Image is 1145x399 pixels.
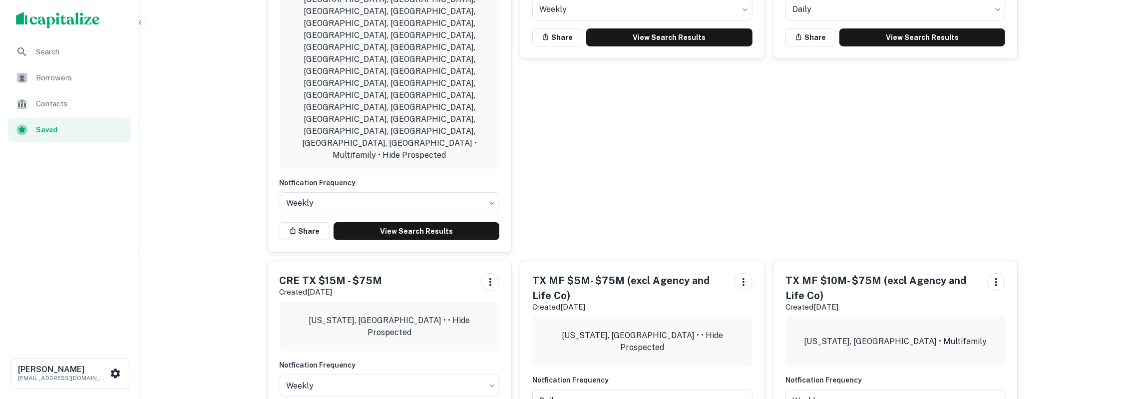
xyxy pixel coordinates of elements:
[785,273,980,303] h5: TX MF $10M- $75M (excl Agency and Life Co)
[36,98,125,110] span: Contacts
[785,28,835,46] button: Share
[532,375,753,386] h6: Notfication Frequency
[36,72,125,84] span: Borrowers
[288,315,492,339] p: [US_STATE], [GEOGRAPHIC_DATA] • • Hide Prospected
[280,273,382,288] h5: CRE TX $15M - $75M
[540,330,745,354] p: [US_STATE], [GEOGRAPHIC_DATA] • • Hide Prospected
[8,118,131,142] a: Saved
[8,40,131,64] a: Search
[334,222,500,240] a: View Search Results
[280,177,500,188] h6: Notfication Frequency
[280,286,382,298] p: Created [DATE]
[1095,319,1145,367] iframe: Chat Widget
[36,124,125,135] span: Saved
[839,28,1006,46] a: View Search Results
[36,46,125,58] span: Search
[10,358,129,389] button: [PERSON_NAME][EMAIL_ADDRESS][DOMAIN_NAME]
[8,66,131,90] a: Borrowers
[18,366,108,374] h6: [PERSON_NAME]
[586,28,753,46] a: View Search Results
[532,273,727,303] h5: TX MF $5M- $75M (excl Agency and Life Co)
[280,360,500,371] h6: Notfication Frequency
[16,12,100,28] img: capitalize-logo.png
[532,28,582,46] button: Share
[280,222,330,240] button: Share
[280,189,500,217] div: Without label
[785,301,980,313] p: Created [DATE]
[8,92,131,116] a: Contacts
[18,374,108,383] p: [EMAIL_ADDRESS][DOMAIN_NAME]
[785,375,1006,386] h6: Notfication Frequency
[532,301,727,313] p: Created [DATE]
[804,336,987,348] p: [US_STATE], [GEOGRAPHIC_DATA] • Multifamily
